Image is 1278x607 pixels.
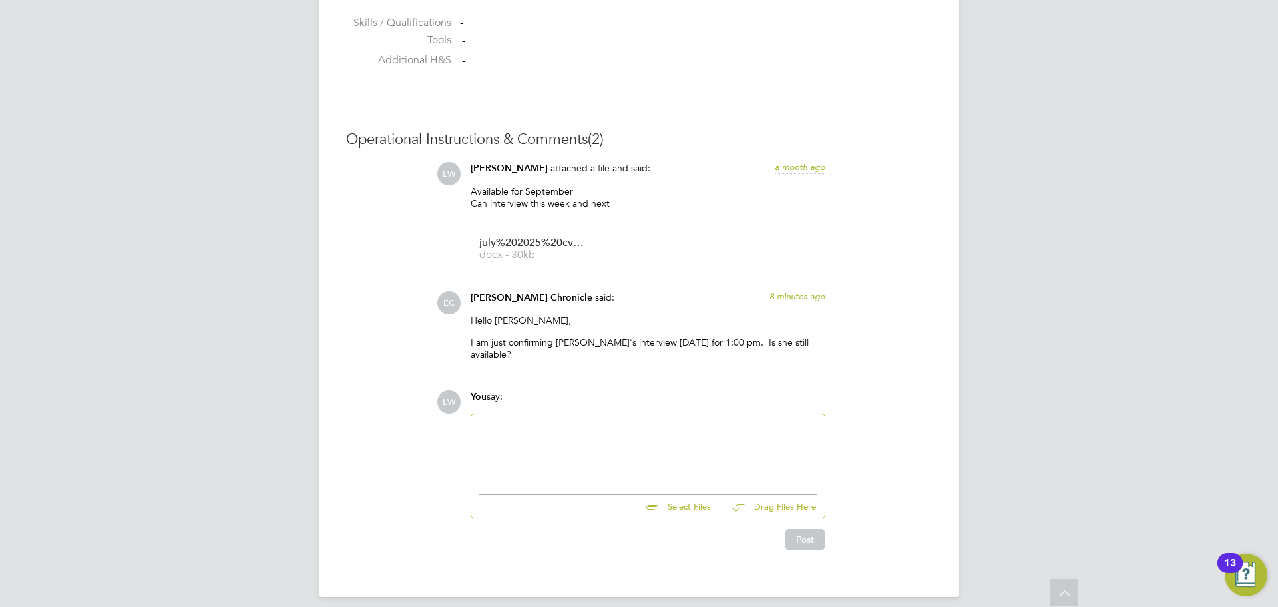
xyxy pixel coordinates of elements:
span: LW [437,162,461,185]
span: a month ago [775,161,825,173]
span: [PERSON_NAME] Chronicle [471,292,592,303]
div: 13 [1224,563,1236,580]
button: Drag Files Here [722,493,817,521]
p: I am just confirming [PERSON_NAME]'s interview [DATE] for 1:00 pm. Is she still available? [471,336,825,360]
a: july%202025%20cv%20updated docx - 30kb [479,238,586,260]
span: july%202025%20cv%20updated [479,238,586,248]
button: Open Resource Center, 13 new notifications [1225,554,1267,596]
span: - [462,34,465,47]
span: - [462,54,465,67]
div: say: [471,390,825,414]
label: Skills / Qualifications [346,16,451,30]
span: [PERSON_NAME] [471,163,548,174]
p: Available for September Can interview this week and next [471,185,825,209]
p: Hello [PERSON_NAME], [471,314,825,326]
button: Post [785,529,825,550]
label: Additional H&S [346,53,451,67]
span: LW [437,390,461,414]
span: said: [595,291,614,303]
span: EC [437,291,461,314]
h3: Operational Instructions & Comments [346,130,932,149]
label: Tools [346,33,451,47]
div: - [460,16,932,30]
span: (2) [588,130,604,148]
span: docx - 30kb [479,250,586,260]
span: attached a file and said: [550,162,650,174]
span: You [471,391,487,402]
span: 8 minutes ago [769,291,825,302]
